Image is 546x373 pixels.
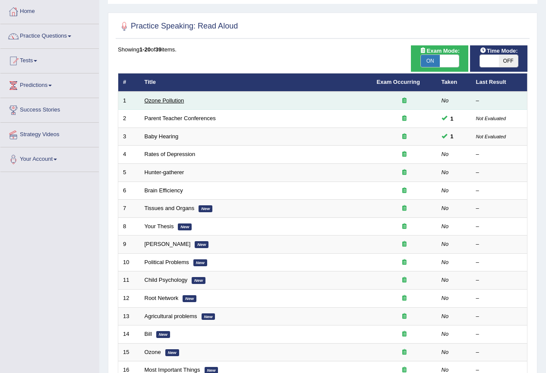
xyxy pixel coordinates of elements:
div: Exam occurring question [377,133,432,141]
span: Exam Mode: [417,46,463,55]
em: New [178,223,192,230]
th: Title [140,73,372,92]
div: Exam occurring question [377,223,432,231]
em: No [442,259,449,265]
td: 2 [118,110,140,128]
a: Child Psychology [145,277,188,283]
td: 4 [118,146,140,164]
a: Your Account [0,147,99,169]
td: 14 [118,325,140,344]
td: 7 [118,200,140,218]
a: Parent Teacher Conferences [145,115,216,121]
a: Your Thesis [145,223,174,230]
a: Practice Questions [0,24,99,46]
div: Showing of items. [118,45,527,54]
em: No [442,223,449,230]
th: Taken [437,73,471,92]
div: – [476,312,523,321]
div: – [476,294,523,303]
em: New [165,349,179,356]
a: Exam Occurring [377,79,420,85]
em: No [442,205,449,211]
em: No [442,151,449,157]
div: – [476,204,523,213]
em: No [442,331,449,337]
em: New [192,277,205,284]
em: New [195,241,208,248]
a: Ozone [145,349,161,355]
div: – [476,276,523,284]
h2: Practice Speaking: Read Aloud [118,20,238,33]
b: 39 [155,46,161,53]
div: Exam occurring question [377,150,432,159]
em: No [442,187,449,194]
em: No [442,295,449,301]
div: Exam occurring question [377,187,432,195]
a: Strategy Videos [0,123,99,144]
a: Bill [145,331,152,337]
em: New [156,331,170,338]
a: Predictions [0,73,99,95]
td: 8 [118,217,140,236]
div: Exam occurring question [377,115,432,123]
em: New [199,205,212,212]
a: Hunter-gatherer [145,169,184,175]
td: 6 [118,182,140,200]
div: – [476,223,523,231]
span: ON [421,55,440,67]
a: Rates of Depression [145,151,196,157]
div: Exam occurring question [377,240,432,249]
div: – [476,240,523,249]
div: Exam occurring question [377,258,432,267]
a: Root Network [145,295,179,301]
td: 10 [118,253,140,271]
div: – [476,169,523,177]
div: Exam occurring question [377,294,432,303]
td: 11 [118,271,140,290]
td: 5 [118,164,140,182]
div: – [476,258,523,267]
a: Ozone Pollution [145,97,184,104]
th: Last Result [471,73,527,92]
div: Exam occurring question [377,169,432,177]
em: New [183,295,196,302]
em: No [442,313,449,319]
td: 3 [118,128,140,146]
td: 12 [118,289,140,307]
td: 9 [118,236,140,254]
em: No [442,241,449,247]
div: Exam occurring question [377,276,432,284]
a: Political Problems [145,259,189,265]
div: – [476,330,523,338]
span: You can still take this question [447,114,457,123]
em: No [442,367,449,373]
a: Tests [0,49,99,70]
div: – [476,187,523,195]
b: 1-20 [139,46,151,53]
span: Time Mode: [477,46,521,55]
div: – [476,97,523,105]
em: No [442,349,449,355]
div: Show exams occurring in exams [411,45,468,72]
a: Tissues and Organs [145,205,195,211]
div: Exam occurring question [377,204,432,213]
small: Not Evaluated [476,134,506,139]
div: – [476,348,523,357]
em: New [202,313,215,320]
td: 15 [118,343,140,361]
td: 1 [118,92,140,110]
a: Baby Hearing [145,133,179,140]
span: You can still take this question [447,132,457,141]
em: No [442,277,449,283]
span: OFF [499,55,518,67]
em: No [442,169,449,175]
div: Exam occurring question [377,330,432,338]
td: 13 [118,307,140,325]
th: # [118,73,140,92]
a: Agricultural problems [145,313,197,319]
em: No [442,97,449,104]
div: Exam occurring question [377,348,432,357]
a: [PERSON_NAME] [145,241,191,247]
em: New [193,259,207,266]
div: Exam occurring question [377,97,432,105]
